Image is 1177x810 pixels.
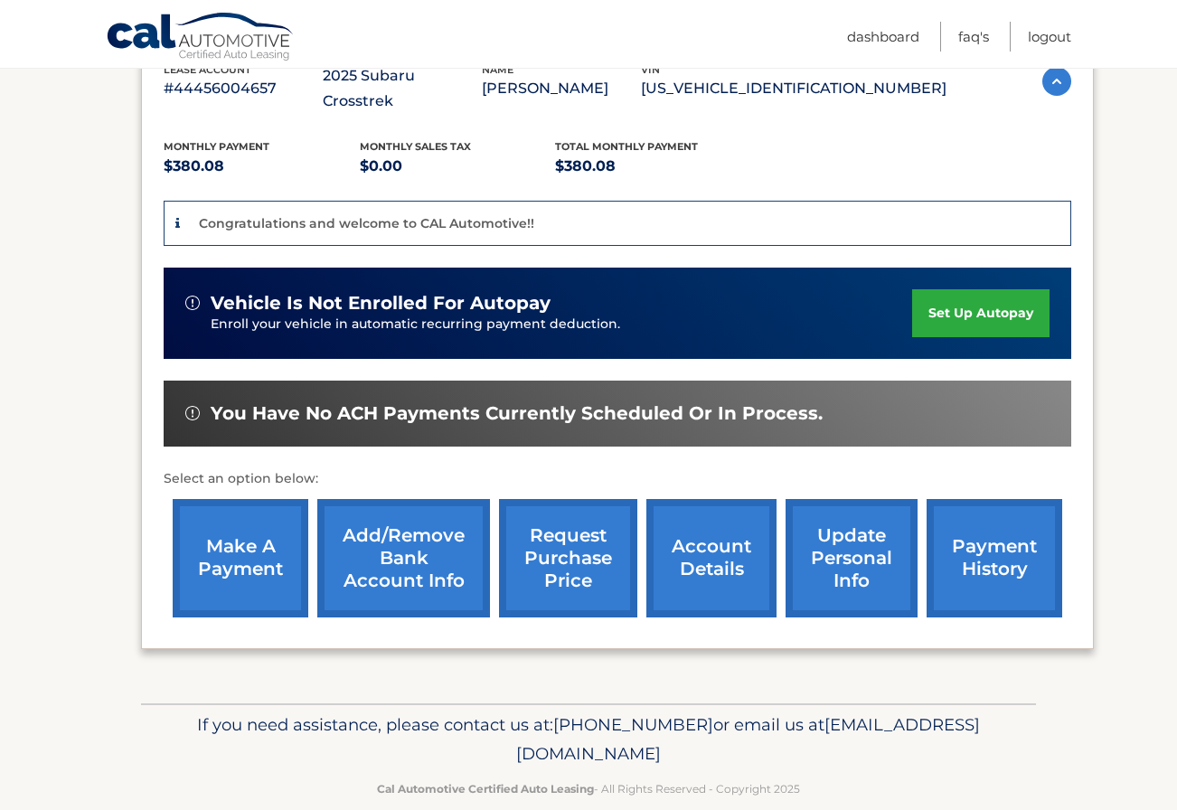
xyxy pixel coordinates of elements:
[106,12,296,64] a: Cal Automotive
[199,215,534,231] p: Congratulations and welcome to CAL Automotive!!
[323,63,482,114] p: 2025 Subaru Crosstrek
[211,292,551,315] span: vehicle is not enrolled for autopay
[164,140,269,153] span: Monthly Payment
[482,76,641,101] p: [PERSON_NAME]
[847,22,919,52] a: Dashboard
[641,63,660,76] span: vin
[164,76,323,101] p: #44456004657
[211,315,912,334] p: Enroll your vehicle in automatic recurring payment deduction.
[641,76,946,101] p: [US_VEHICLE_IDENTIFICATION_NUMBER]
[173,499,308,617] a: make a payment
[185,406,200,420] img: alert-white.svg
[786,499,918,617] a: update personal info
[164,154,360,179] p: $380.08
[1028,22,1071,52] a: Logout
[482,63,513,76] span: name
[555,154,751,179] p: $380.08
[360,140,471,153] span: Monthly sales Tax
[553,714,713,735] span: [PHONE_NUMBER]
[499,499,637,617] a: request purchase price
[317,499,490,617] a: Add/Remove bank account info
[958,22,989,52] a: FAQ's
[153,711,1024,768] p: If you need assistance, please contact us at: or email us at
[164,63,251,76] span: lease account
[360,154,556,179] p: $0.00
[377,782,594,796] strong: Cal Automotive Certified Auto Leasing
[927,499,1062,617] a: payment history
[185,296,200,310] img: alert-white.svg
[164,468,1071,490] p: Select an option below:
[555,140,698,153] span: Total Monthly Payment
[153,779,1024,798] p: - All Rights Reserved - Copyright 2025
[211,402,823,425] span: You have no ACH payments currently scheduled or in process.
[1042,67,1071,96] img: accordion-active.svg
[912,289,1050,337] a: set up autopay
[646,499,777,617] a: account details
